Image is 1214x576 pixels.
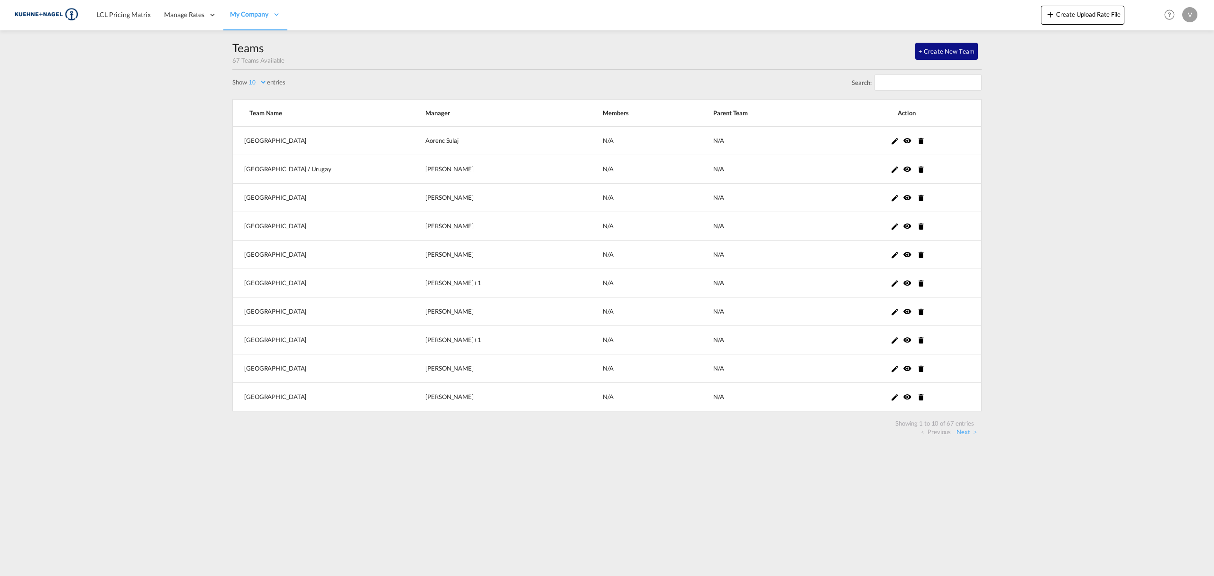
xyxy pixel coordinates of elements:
md-icon: icon-pencil [891,307,899,316]
div: Help [1161,7,1182,24]
label: Show entries [232,78,285,86]
md-icon: icon-delete [917,222,925,231]
button: + Create New Team [915,43,978,60]
span: N/A [603,307,614,315]
span: LCL Pricing Matrix [97,10,151,19]
md-icon: icon-eye [903,392,911,401]
md-icon: icon-delete [917,364,925,373]
label: Search: [852,74,982,91]
td: [GEOGRAPHIC_DATA] [232,269,402,297]
md-icon: icon-pencil [891,336,899,344]
td: N/A [690,297,819,326]
td: [GEOGRAPHIC_DATA] [232,354,402,383]
md-icon: icon-eye [903,222,911,230]
span: N/A [603,279,614,287]
td: [GEOGRAPHIC_DATA] [232,241,402,269]
div: [PERSON_NAME] [425,392,579,401]
div: [PERSON_NAME] [425,250,579,259]
span: Action [844,109,970,117]
md-icon: icon-eye [903,335,911,344]
md-icon: icon-eye [903,165,911,173]
md-icon: icon-eye [903,193,911,202]
span: My Company [230,9,268,19]
td: N/A [690,326,819,354]
md-icon: icon-delete [917,251,925,259]
a: Previous [921,427,951,436]
md-icon: icon-delete [917,393,925,401]
md-icon: icon-delete [917,336,925,344]
md-icon: icon-eye [903,279,911,287]
md-icon: icon-delete [917,307,925,316]
span: Manager [425,109,579,117]
md-icon: icon-delete [917,279,925,288]
td: [GEOGRAPHIC_DATA] [232,212,402,241]
div: [PERSON_NAME] [425,193,579,202]
span: +1 [474,279,481,287]
span: Manage Rates [164,10,204,19]
td: N/A [690,184,819,212]
td: N/A [690,155,819,184]
md-icon: icon-pencil [891,194,899,202]
md-icon: icon-pencil [891,279,899,288]
md-icon: icon-pencil [891,222,899,231]
button: icon-plus 400-fgCreate Upload Rate File [1041,6,1124,25]
div: [PERSON_NAME] [425,279,579,287]
md-icon: icon-pencil [891,251,899,259]
span: N/A [603,336,614,344]
td: N/A [690,241,819,269]
span: N/A [603,393,614,400]
td: [GEOGRAPHIC_DATA] [232,297,402,326]
span: N/A [603,364,614,372]
div: [PERSON_NAME] [425,335,579,344]
span: Parent Team [713,109,819,117]
div: Aorenc Sulaj [425,136,579,145]
md-icon: icon-pencil [891,393,899,401]
md-icon: icon-delete [917,137,925,145]
md-icon: icon-eye [903,136,911,145]
span: 67 Teams Available [232,56,285,64]
md-icon: icon-eye [903,307,911,316]
md-icon: icon-pencil [891,364,899,373]
span: +1 [474,336,481,344]
img: 36441310f41511efafde313da40ec4a4.png [14,4,78,26]
td: [GEOGRAPHIC_DATA] [232,383,402,411]
span: N/A [603,137,614,144]
td: [GEOGRAPHIC_DATA] [232,184,402,212]
md-icon: icon-plus 400-fg [1045,9,1056,20]
span: Teams [232,41,264,55]
td: [GEOGRAPHIC_DATA] / Urugay [232,155,402,184]
md-icon: icon-eye [903,364,911,372]
md-icon: icon-pencil [891,165,899,174]
div: [PERSON_NAME] [425,222,579,230]
span: N/A [603,222,614,230]
td: N/A [690,212,819,241]
md-icon: icon-pencil [891,137,899,145]
span: N/A [603,165,614,173]
span: N/A [603,251,614,258]
div: V [1182,7,1197,22]
div: [PERSON_NAME] [425,364,579,372]
td: [GEOGRAPHIC_DATA] [232,127,402,155]
div: [PERSON_NAME] [425,165,579,173]
a: Next [956,427,977,436]
md-icon: icon-eye [903,250,911,259]
md-icon: icon-delete [917,165,925,174]
span: N/A [603,194,614,201]
div: [PERSON_NAME] [425,307,579,316]
td: N/A [690,269,819,297]
md-icon: icon-delete [917,194,925,202]
td: [GEOGRAPHIC_DATA] [232,326,402,354]
span: Team Name [249,109,402,117]
td: N/A [690,127,819,155]
div: Showing 1 to 10 of 67 entries [892,419,978,427]
input: Search: [874,74,982,91]
td: N/A [690,354,819,383]
span: Help [1161,7,1177,23]
span: Members [603,109,690,117]
select: Showentries [247,78,267,86]
td: N/A [690,383,819,411]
